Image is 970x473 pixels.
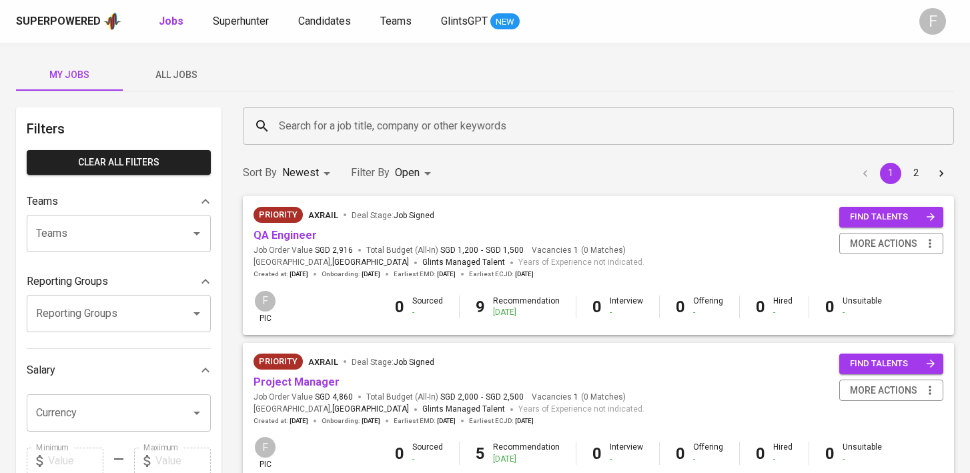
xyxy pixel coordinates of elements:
div: New Job received from Demand Team [254,207,303,223]
div: Interview [610,296,643,318]
div: - [843,307,882,318]
b: 0 [825,298,835,316]
a: Teams [380,13,414,30]
b: 0 [825,444,835,463]
p: Filter By [351,165,390,181]
a: Superpoweredapp logo [16,11,121,31]
span: Priority [254,355,303,368]
b: 0 [592,298,602,316]
h6: Filters [27,118,211,139]
p: Sort By [243,165,277,181]
div: Recommendation [493,442,560,464]
span: SGD 1,200 [440,245,478,256]
b: 0 [395,298,404,316]
span: Teams [380,15,412,27]
button: page 1 [880,163,901,184]
div: - [412,307,443,318]
a: Superhunter [213,13,272,30]
span: Vacancies ( 0 Matches ) [532,392,626,403]
div: - [610,454,643,465]
span: [DATE] [515,270,534,279]
b: 0 [756,298,765,316]
span: [GEOGRAPHIC_DATA] [332,256,409,270]
button: find talents [839,207,943,227]
span: more actions [850,382,917,399]
div: Newest [282,161,335,185]
div: [DATE] [493,454,560,465]
span: Axrail [308,210,338,220]
span: Priority [254,208,303,221]
button: more actions [839,380,943,402]
div: - [412,454,443,465]
span: [GEOGRAPHIC_DATA] , [254,403,409,416]
span: [DATE] [437,270,456,279]
div: Recommendation [493,296,560,318]
span: [DATE] [290,416,308,426]
b: 0 [395,444,404,463]
div: Sourced [412,296,443,318]
span: Onboarding : [322,416,380,426]
span: 1 [572,245,578,256]
div: Unsuitable [843,296,882,318]
span: Deal Stage : [352,211,434,220]
span: - [481,245,483,256]
img: app logo [103,11,121,31]
span: [DATE] [515,416,534,426]
b: Jobs [159,15,183,27]
div: Superpowered [16,14,101,29]
div: Offering [693,442,723,464]
div: New Job received from Demand Team [254,354,303,370]
span: SGD 2,500 [486,392,524,403]
span: Total Budget (All-In) [366,392,524,403]
span: [DATE] [290,270,308,279]
button: Clear All filters [27,150,211,175]
div: Unsuitable [843,442,882,464]
span: GlintsGPT [441,15,488,27]
b: 0 [676,298,685,316]
div: F [254,290,277,313]
span: - [481,392,483,403]
span: [DATE] [437,416,456,426]
span: Deal Stage : [352,358,434,367]
span: Earliest EMD : [394,270,456,279]
div: - [773,307,793,318]
div: Open [395,161,436,185]
a: Candidates [298,13,354,30]
span: Total Budget (All-In) [366,245,524,256]
p: Salary [27,362,55,378]
div: pic [254,290,277,324]
span: Created at : [254,270,308,279]
span: more actions [850,235,917,252]
b: 0 [592,444,602,463]
span: NEW [490,15,520,29]
span: SGD 1,500 [486,245,524,256]
p: Newest [282,165,319,181]
p: Teams [27,193,58,209]
b: 5 [476,444,485,463]
div: Hired [773,442,793,464]
div: pic [254,436,277,470]
div: - [610,307,643,318]
button: Go to next page [931,163,952,184]
a: GlintsGPT NEW [441,13,520,30]
span: [GEOGRAPHIC_DATA] , [254,256,409,270]
span: [DATE] [362,270,380,279]
span: Years of Experience not indicated. [518,403,644,416]
span: Glints Managed Talent [422,258,505,267]
div: - [693,454,723,465]
span: All Jobs [131,67,221,83]
div: Salary [27,357,211,384]
div: Reporting Groups [27,268,211,295]
span: Years of Experience not indicated. [518,256,644,270]
div: F [919,8,946,35]
span: SGD 4,860 [315,392,353,403]
p: Reporting Groups [27,274,108,290]
div: F [254,436,277,459]
span: Glints Managed Talent [422,404,505,414]
div: Sourced [412,442,443,464]
a: Project Manager [254,376,340,388]
nav: pagination navigation [853,163,954,184]
div: [DATE] [493,307,560,318]
button: Open [187,224,206,243]
a: QA Engineer [254,229,317,242]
